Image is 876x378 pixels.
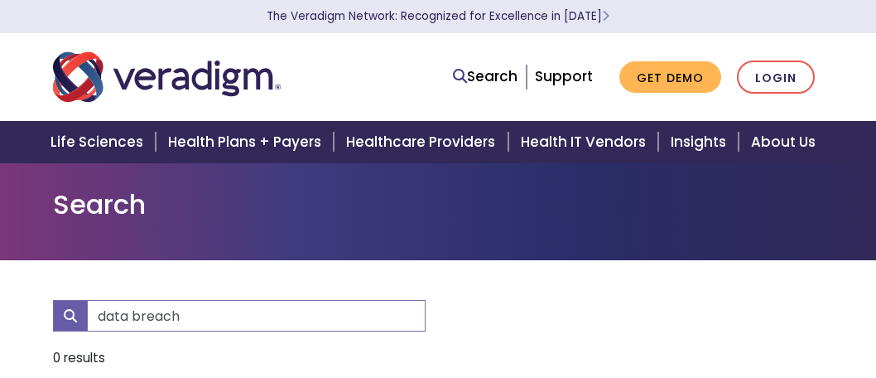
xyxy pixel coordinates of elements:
a: About Us [741,121,835,163]
a: Get Demo [619,61,721,94]
a: Support [535,66,593,86]
a: Life Sciences [41,121,158,163]
a: Health Plans + Payers [158,121,336,163]
img: Veradigm logo [53,50,281,104]
span: Learn More [602,8,609,24]
a: Health IT Vendors [511,121,661,163]
h1: Search [53,189,823,220]
input: Search [87,300,426,332]
a: The Veradigm Network: Recognized for Excellence in [DATE]Learn More [267,8,609,24]
a: Insights [661,121,741,163]
a: Healthcare Providers [336,121,510,163]
a: Search [453,65,517,88]
a: Login [737,61,815,94]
